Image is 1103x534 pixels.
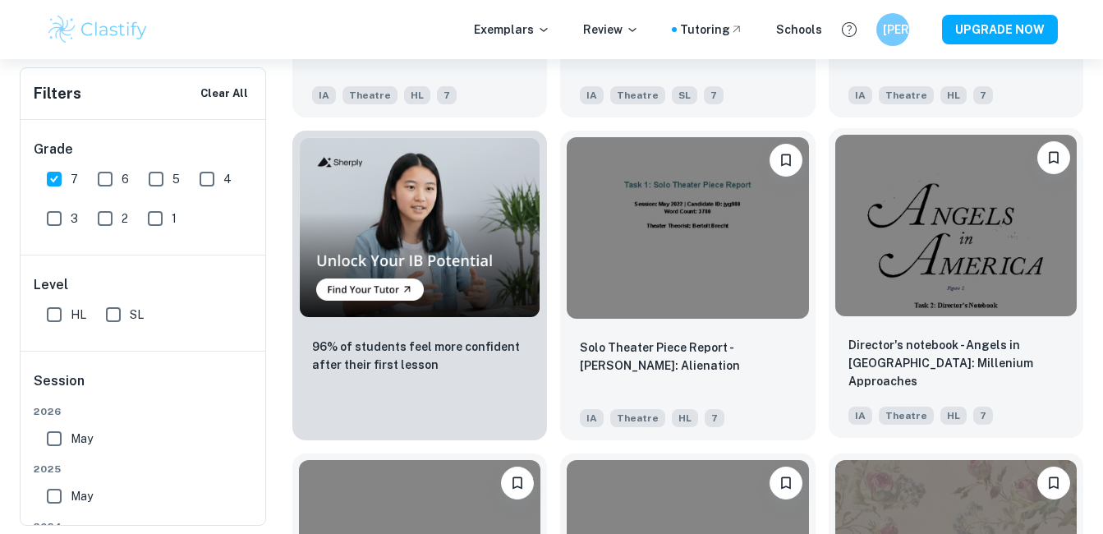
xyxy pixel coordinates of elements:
[704,86,724,104] span: 7
[130,306,144,324] span: SL
[312,86,336,104] span: IA
[672,409,698,427] span: HL
[223,170,232,188] span: 4
[34,275,254,295] h6: Level
[71,170,78,188] span: 7
[940,407,967,425] span: HL
[610,409,665,427] span: Theatre
[940,86,967,104] span: HL
[1037,467,1070,499] button: Bookmark
[292,131,547,440] a: Thumbnail96% of students feel more confident after their first lesson
[973,407,993,425] span: 7
[172,170,180,188] span: 5
[879,407,934,425] span: Theatre
[71,306,86,324] span: HL
[299,137,540,317] img: Thumbnail
[1037,141,1070,174] button: Bookmark
[879,86,934,104] span: Theatre
[46,13,150,46] img: Clastify logo
[705,409,724,427] span: 7
[172,209,177,228] span: 1
[835,16,863,44] button: Help and Feedback
[34,404,254,419] span: 2026
[342,86,398,104] span: Theatre
[71,209,78,228] span: 3
[560,131,815,440] a: BookmarkSolo Theater Piece Report - Bertolt Brecht: AlienationIATheatreHL7
[501,467,534,499] button: Bookmark
[770,144,802,177] button: Bookmark
[122,170,129,188] span: 6
[580,86,604,104] span: IA
[196,81,252,106] button: Clear All
[776,21,822,39] a: Schools
[876,13,909,46] button: [PERSON_NAME]
[835,135,1077,316] img: Theatre IA example thumbnail: Director's notebook - Angels in America:
[848,407,872,425] span: IA
[34,82,81,105] h6: Filters
[580,338,795,375] p: Solo Theater Piece Report - Bertolt Brecht: Alienation
[848,336,1064,390] p: Director's notebook - Angels in America: Millenium Approaches
[122,209,128,228] span: 2
[567,137,808,319] img: Theatre IA example thumbnail: Solo Theater Piece Report - Bertolt Brec
[580,409,604,427] span: IA
[34,140,254,159] h6: Grade
[34,371,254,404] h6: Session
[583,21,639,39] p: Review
[71,487,93,505] span: May
[71,430,93,448] span: May
[474,21,550,39] p: Exemplars
[404,86,430,104] span: HL
[34,519,254,534] span: 2024
[437,86,457,104] span: 7
[829,131,1083,440] a: BookmarkDirector's notebook - Angels in America: Millenium ApproachesIATheatreHL7
[610,86,665,104] span: Theatre
[312,338,527,374] p: 96% of students feel more confident after their first lesson
[848,86,872,104] span: IA
[883,21,902,39] h6: [PERSON_NAME]
[973,86,993,104] span: 7
[34,462,254,476] span: 2025
[680,21,743,39] a: Tutoring
[770,467,802,499] button: Bookmark
[672,86,697,104] span: SL
[942,15,1058,44] button: UPGRADE NOW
